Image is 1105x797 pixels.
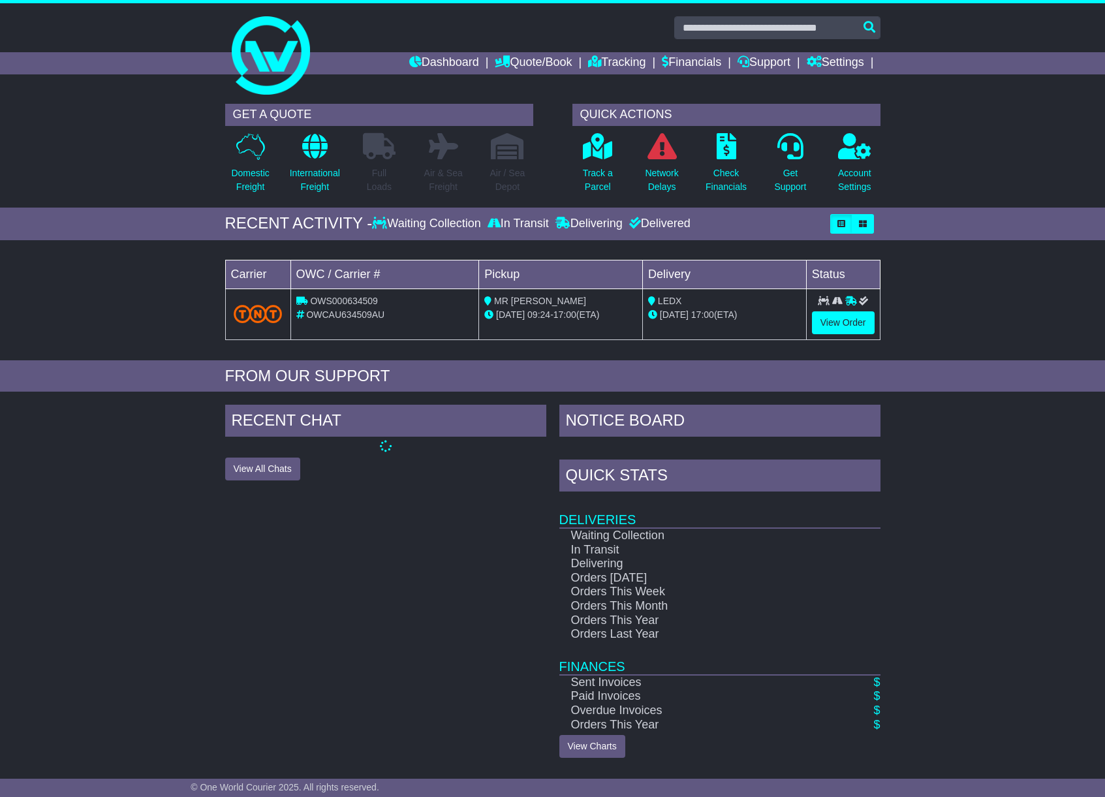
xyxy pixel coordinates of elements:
[363,166,396,194] p: Full Loads
[774,166,806,194] p: Get Support
[705,133,747,201] a: CheckFinancials
[583,166,613,194] p: Track a Parcel
[230,133,270,201] a: DomesticFreight
[648,308,801,322] div: (ETA)
[838,166,871,194] p: Account Settings
[306,309,384,320] span: OWCAU634509AU
[231,166,269,194] p: Domestic Freight
[310,296,378,306] span: OWS000634509
[662,52,721,74] a: Financials
[494,296,586,306] span: MR [PERSON_NAME]
[552,217,626,231] div: Delivering
[559,627,834,642] td: Orders Last Year
[553,309,576,320] span: 17:00
[527,309,550,320] span: 09:24
[495,52,572,74] a: Quote/Book
[773,133,807,201] a: GetSupport
[225,104,533,126] div: GET A QUOTE
[290,260,479,289] td: OWC / Carrier #
[582,133,614,201] a: Track aParcel
[559,460,880,495] div: Quick Stats
[225,214,373,233] div: RECENT ACTIVITY -
[572,104,880,126] div: QUICK ACTIONS
[588,52,646,74] a: Tracking
[559,557,834,571] td: Delivering
[812,311,875,334] a: View Order
[559,675,834,690] td: Sent Invoices
[289,133,341,201] a: InternationalFreight
[559,495,880,528] td: Deliveries
[806,260,880,289] td: Status
[660,309,689,320] span: [DATE]
[424,166,463,194] p: Air & Sea Freight
[807,52,864,74] a: Settings
[706,166,747,194] p: Check Financials
[559,599,834,614] td: Orders This Month
[873,704,880,717] a: $
[409,52,479,74] a: Dashboard
[559,718,834,732] td: Orders This Year
[490,166,525,194] p: Air / Sea Depot
[484,308,637,322] div: - (ETA)
[559,642,880,675] td: Finances
[559,689,834,704] td: Paid Invoices
[691,309,714,320] span: 17:00
[873,676,880,689] a: $
[559,528,834,543] td: Waiting Collection
[559,585,834,599] td: Orders This Week
[484,217,552,231] div: In Transit
[234,305,283,322] img: TNT_Domestic.png
[559,571,834,586] td: Orders [DATE]
[225,260,290,289] td: Carrier
[372,217,484,231] div: Waiting Collection
[873,718,880,731] a: $
[645,166,678,194] p: Network Delays
[738,52,790,74] a: Support
[225,458,300,480] button: View All Chats
[559,704,834,718] td: Overdue Invoices
[496,309,525,320] span: [DATE]
[559,614,834,628] td: Orders This Year
[225,367,880,386] div: FROM OUR SUPPORT
[644,133,679,201] a: NetworkDelays
[873,689,880,702] a: $
[658,296,682,306] span: LEDX
[559,735,625,758] a: View Charts
[191,782,379,792] span: © One World Courier 2025. All rights reserved.
[559,405,880,440] div: NOTICE BOARD
[290,166,340,194] p: International Freight
[225,405,546,440] div: RECENT CHAT
[642,260,806,289] td: Delivery
[479,260,643,289] td: Pickup
[559,543,834,557] td: In Transit
[626,217,691,231] div: Delivered
[837,133,872,201] a: AccountSettings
